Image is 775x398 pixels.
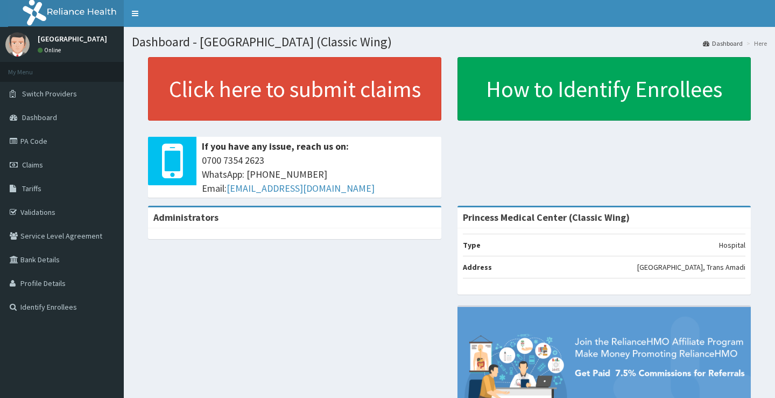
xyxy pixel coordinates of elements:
b: Type [463,240,481,250]
span: Dashboard [22,113,57,122]
b: Administrators [153,211,219,224]
a: [EMAIL_ADDRESS][DOMAIN_NAME] [227,182,375,194]
span: Switch Providers [22,89,77,99]
img: User Image [5,32,30,57]
p: [GEOGRAPHIC_DATA] [38,35,107,43]
span: Tariffs [22,184,41,193]
p: [GEOGRAPHIC_DATA], Trans Amadi [637,262,745,273]
strong: Princess Medical Center (Classic Wing) [463,211,630,224]
a: Dashboard [703,39,743,48]
p: Hospital [719,240,745,250]
a: How to Identify Enrollees [457,57,751,121]
a: Click here to submit claims [148,57,441,121]
li: Here [744,39,767,48]
b: If you have any issue, reach us on: [202,140,349,152]
span: 0700 7354 2623 WhatsApp: [PHONE_NUMBER] Email: [202,153,436,195]
a: Online [38,46,64,54]
h1: Dashboard - [GEOGRAPHIC_DATA] (Classic Wing) [132,35,767,49]
b: Address [463,262,492,272]
span: Claims [22,160,43,170]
